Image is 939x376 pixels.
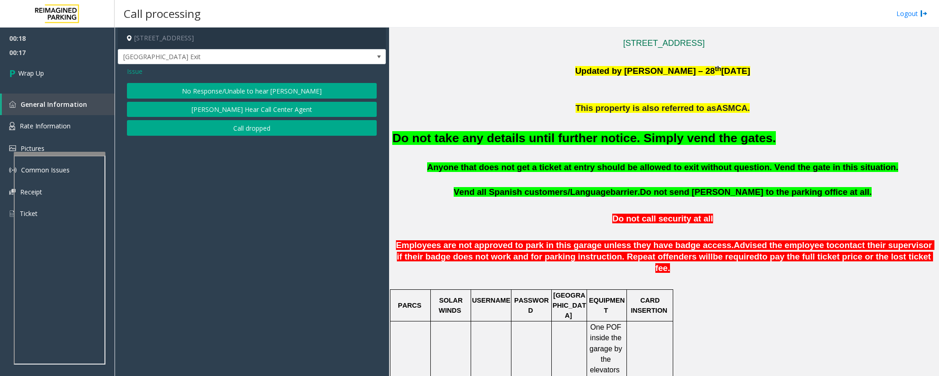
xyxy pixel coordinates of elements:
span: SOLAR WINDS [439,297,464,314]
span: [GEOGRAPHIC_DATA] [553,292,586,320]
span: th [715,65,721,72]
img: 'icon' [9,189,16,195]
span: Advised the employee to [734,240,835,250]
img: logout [920,9,928,18]
img: 'icon' [9,145,16,151]
span: Anyone that does not get a ticket at entry should be allowed to exit without question. Vend the g... [427,162,898,172]
span: Updated by [PERSON_NAME] – 28 [575,66,715,76]
button: Call dropped [127,120,377,136]
button: [PERSON_NAME] Hear Call Center Agent [127,102,377,117]
img: 'icon' [9,122,15,130]
span: barrier. [610,187,640,197]
span: General Information [21,100,87,109]
span: EQUIPMENT [589,297,625,314]
span: PASSWORD [514,297,549,314]
font: Do not take any details until further notice. Simply vend the gates. [392,131,776,145]
span: This property is also referred to as [576,103,716,113]
span: Rate Information [20,122,71,130]
span: PARCS [398,302,421,309]
a: Logout [896,9,928,18]
span: USERNAME [472,297,511,304]
button: No Response/Unable to hear [PERSON_NAME] [127,83,377,99]
span: Vend all Spanish customers/Language [454,187,610,197]
span: Do not send [PERSON_NAME] to the parking office at all. [640,187,872,197]
span: contact their supervisor if their badge does not work and for parking instruction. Repeat offende... [397,240,934,261]
span: be required [713,252,759,261]
a: [STREET_ADDRESS] [623,39,705,48]
h3: Call processing [119,2,205,25]
span: Pictures [21,144,44,153]
span: One POF inside the garage by the elevators [589,323,624,374]
span: Seton Main [610,6,718,31]
span: Employees are not approved to park in this garage unless they have badge access. [396,240,734,250]
span: CARD INSERTION [631,297,667,314]
span: [DATE] [721,66,750,76]
a: General Information [2,94,115,115]
img: 'icon' [9,166,16,174]
img: 'icon' [9,101,16,108]
span: [GEOGRAPHIC_DATA] Exit [118,50,332,64]
span: Do not call security at all [612,214,713,223]
span: Issue [127,66,143,76]
span: to pay the full ticket price or the lost ticket fee. [655,252,933,273]
span: Wrap Up [18,68,44,78]
h4: [STREET_ADDRESS] [118,28,386,49]
span: ASMCA. [716,103,750,113]
img: 'icon' [9,210,15,218]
